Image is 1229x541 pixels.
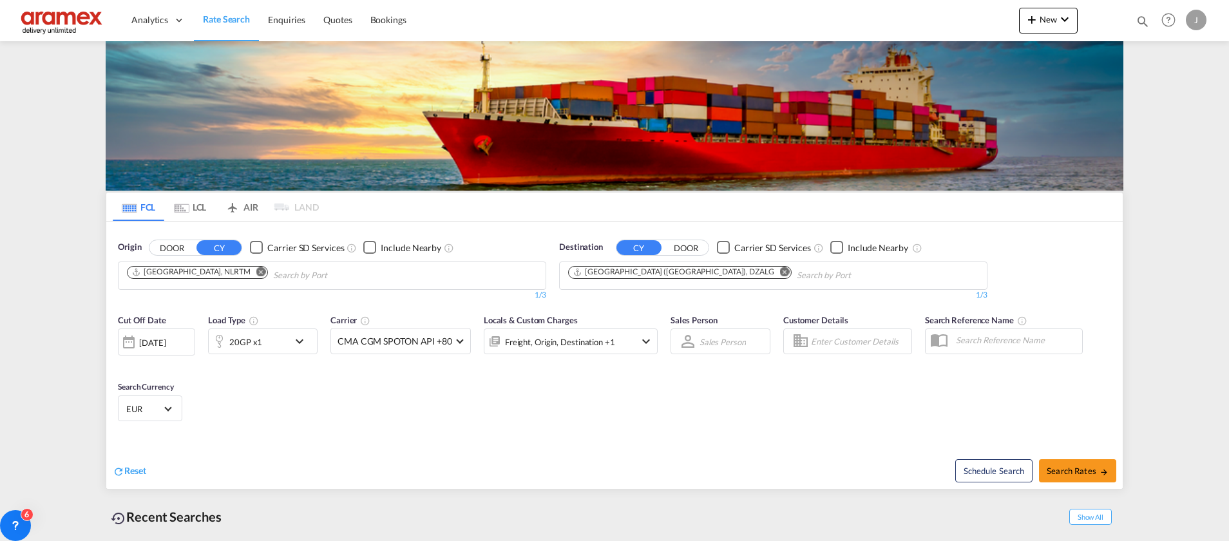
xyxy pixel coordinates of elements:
span: Customer Details [783,315,848,325]
div: Freight Origin Destination Factory Stuffing [505,333,615,351]
span: Rate Search [203,14,250,24]
md-icon: icon-chevron-down [1057,12,1072,27]
input: Chips input. [797,265,919,286]
span: Load Type [208,315,259,325]
div: Include Nearby [848,242,908,254]
span: Show All [1069,509,1112,525]
span: Locals & Custom Charges [484,315,578,325]
span: Search Currency [118,382,174,392]
span: Destination [559,241,603,254]
span: Reset [124,465,146,476]
div: J [1186,10,1206,30]
md-icon: icon-arrow-right [1100,468,1109,477]
div: Recent Searches [106,502,227,531]
md-checkbox: Checkbox No Ink [250,241,344,254]
span: Help [1158,9,1179,31]
input: Search Reference Name [949,330,1082,350]
md-pagination-wrapper: Use the left and right arrow keys to navigate between tabs [113,193,319,221]
span: Bookings [370,14,406,25]
md-chips-wrap: Chips container. Use arrow keys to select chips. [566,262,924,286]
md-icon: icon-refresh [113,466,124,477]
md-chips-wrap: Chips container. Use arrow keys to select chips. [125,262,401,286]
md-checkbox: Checkbox No Ink [363,241,441,254]
div: Press delete to remove this chip. [131,267,253,278]
md-icon: Unchecked: Search for CY (Container Yard) services for all selected carriers.Checked : Search for... [347,243,357,253]
div: Carrier SD Services [734,242,811,254]
span: Enquiries [268,14,305,25]
span: Origin [118,241,141,254]
button: DOOR [663,240,709,255]
button: Remove [772,267,791,280]
md-icon: Unchecked: Search for CY (Container Yard) services for all selected carriers.Checked : Search for... [814,243,824,253]
div: 1/3 [118,290,546,301]
md-icon: The selected Trucker/Carrierwill be displayed in the rate results If the rates are from another f... [360,316,370,326]
div: [DATE] [118,328,195,356]
md-icon: icon-plus 400-fg [1024,12,1040,27]
md-tab-item: LCL [164,193,216,221]
span: CMA CGM SPOTON API +80 [338,335,452,348]
img: LCL+%26+FCL+BACKGROUND.png [106,41,1123,191]
span: Analytics [131,14,168,26]
span: Sales Person [671,315,718,325]
button: icon-plus 400-fgNewicon-chevron-down [1019,8,1078,33]
md-icon: icon-chevron-down [638,334,654,349]
md-icon: icon-information-outline [249,316,259,326]
md-checkbox: Checkbox No Ink [717,241,811,254]
md-checkbox: Checkbox No Ink [830,241,908,254]
span: New [1024,14,1072,24]
div: icon-refreshReset [113,464,146,479]
span: Quotes [323,14,352,25]
input: Chips input. [273,265,395,286]
md-tab-item: AIR [216,193,267,221]
md-icon: icon-airplane [225,200,240,209]
img: dca169e0c7e311edbe1137055cab269e.png [19,6,106,35]
md-tab-item: FCL [113,193,164,221]
md-select: Select Currency: € EUREuro [125,399,175,418]
div: 1/3 [559,290,987,301]
button: Note: By default Schedule search will only considerorigin ports, destination ports and cut off da... [955,459,1033,482]
md-icon: Unchecked: Ignores neighbouring ports when fetching rates.Checked : Includes neighbouring ports w... [444,243,454,253]
span: Carrier [330,315,370,325]
button: CY [616,240,662,255]
button: CY [196,240,242,255]
span: Cut Off Date [118,315,166,325]
div: icon-magnify [1136,14,1150,33]
span: EUR [126,403,162,415]
span: Search Reference Name [925,315,1027,325]
md-datepicker: Select [118,354,128,372]
div: Rotterdam, NLRTM [131,267,251,278]
div: [DATE] [139,337,166,348]
div: Press delete to remove this chip. [573,267,777,278]
div: Help [1158,9,1186,32]
div: Include Nearby [381,242,441,254]
input: Enter Customer Details [811,332,908,351]
div: Freight Origin Destination Factory Stuffingicon-chevron-down [484,328,658,354]
md-icon: icon-chevron-down [292,334,314,349]
div: 20GP x1 [229,333,262,351]
md-icon: Your search will be saved by the below given name [1017,316,1027,326]
div: Alger (Algiers), DZALG [573,267,774,278]
div: 20GP x1icon-chevron-down [208,328,318,354]
button: Remove [248,267,267,280]
div: OriginDOOR CY Checkbox No InkUnchecked: Search for CY (Container Yard) services for all selected ... [106,222,1123,489]
md-icon: Unchecked: Ignores neighbouring ports when fetching rates.Checked : Includes neighbouring ports w... [912,243,922,253]
md-select: Sales Person [698,332,747,351]
span: Search Rates [1047,466,1109,476]
md-icon: icon-magnify [1136,14,1150,28]
button: Search Ratesicon-arrow-right [1039,459,1116,482]
md-icon: icon-backup-restore [111,511,126,526]
button: DOOR [149,240,195,255]
div: Carrier SD Services [267,242,344,254]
